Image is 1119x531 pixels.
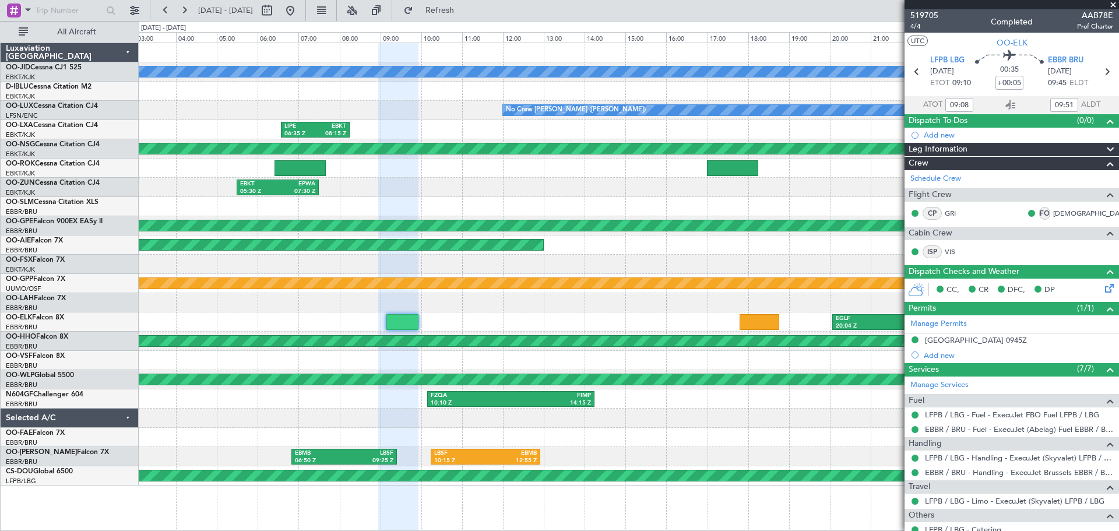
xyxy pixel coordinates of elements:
[909,394,924,407] span: Fuel
[945,247,971,257] a: VIS
[36,2,103,19] input: Trip Number
[585,32,625,43] div: 14:00
[284,122,315,131] div: LIPE
[910,379,969,391] a: Manage Services
[952,78,971,89] span: 09:10
[198,5,253,16] span: [DATE] - [DATE]
[1048,66,1072,78] span: [DATE]
[6,449,77,456] span: OO-[PERSON_NAME]
[1000,64,1019,76] span: 00:35
[789,32,830,43] div: 19:00
[6,265,35,274] a: EBKT/KJK
[431,399,511,407] div: 10:10 Z
[6,237,63,244] a: OO-AIEFalcon 7X
[6,246,37,255] a: EBBR/BRU
[344,457,394,465] div: 09:25 Z
[6,169,35,178] a: EBKT/KJK
[909,302,936,315] span: Permits
[217,32,258,43] div: 05:00
[284,130,315,138] div: 06:35 Z
[6,141,35,148] span: OO-NSG
[1077,114,1094,126] span: (0/0)
[315,130,346,138] div: 08:15 Z
[836,322,972,330] div: 20:04 Z
[141,23,186,33] div: [DATE] - [DATE]
[6,391,33,398] span: N604GF
[381,32,421,43] div: 09:00
[909,227,952,240] span: Cabin Crew
[925,453,1113,463] a: LFPB / LBG - Handling - ExecuJet (Skyvalet) LFPB / LBG
[6,314,32,321] span: OO-ELK
[1048,78,1067,89] span: 09:45
[945,208,971,219] a: GRI
[6,276,33,283] span: OO-GPP
[511,392,591,400] div: FIMP
[434,449,485,458] div: LBSF
[462,32,503,43] div: 11:00
[6,342,37,351] a: EBBR/BRU
[945,98,973,112] input: --:--
[6,256,65,263] a: OO-FSXFalcon 7X
[910,22,938,31] span: 4/4
[6,304,37,312] a: EBBR/BRU
[930,66,954,78] span: [DATE]
[925,410,1099,420] a: LFPB / LBG - Fuel - ExecuJet FBO Fuel LFPB / LBG
[6,141,100,148] a: OO-NSGCessna Citation CJ4
[6,381,37,389] a: EBBR/BRU
[135,32,176,43] div: 03:00
[6,227,37,235] a: EBBR/BRU
[30,28,123,36] span: All Aircraft
[6,458,37,466] a: EBBR/BRU
[6,314,64,321] a: OO-ELKFalcon 8X
[485,449,537,458] div: EBMB
[991,16,1033,28] div: Completed
[946,284,959,296] span: CC,
[6,199,34,206] span: OO-SLM
[6,160,100,167] a: OO-ROKCessna Citation CJ4
[930,55,965,66] span: LFPB LBG
[997,37,1027,49] span: OO-ELK
[871,32,912,43] div: 21:00
[544,32,585,43] div: 13:00
[6,83,29,90] span: D-IBLU
[830,32,871,43] div: 20:00
[6,400,37,409] a: EBBR/BRU
[6,333,68,340] a: OO-HHOFalcon 8X
[6,361,37,370] a: EBBR/BRU
[6,323,37,332] a: EBBR/BRU
[6,256,33,263] span: OO-FSX
[930,78,949,89] span: ETOT
[925,496,1104,506] a: LFPB / LBG - Limo - ExecuJet (Skyvalet) LFPB / LBG
[6,372,34,379] span: OO-WLP
[909,188,952,202] span: Flight Crew
[6,83,92,90] a: D-IBLUCessna Citation M2
[6,391,83,398] a: N604GFChallenger 604
[6,199,98,206] a: OO-SLMCessna Citation XLS
[421,32,462,43] div: 10:00
[1008,284,1025,296] span: DFC,
[1048,55,1083,66] span: EBBR BRU
[666,32,707,43] div: 16:00
[6,477,36,486] a: LFPB/LBG
[909,114,967,128] span: Dispatch To-Dos
[1077,363,1094,375] span: (7/7)
[485,457,537,465] div: 12:55 Z
[907,36,928,46] button: UTC
[979,284,988,296] span: CR
[398,1,468,20] button: Refresh
[925,335,1027,345] div: [GEOGRAPHIC_DATA] 0945Z
[240,180,277,188] div: EBKT
[6,92,35,101] a: EBKT/KJK
[6,180,35,187] span: OO-ZUN
[6,430,65,437] a: OO-FAEFalcon 7X
[748,32,789,43] div: 18:00
[910,318,967,330] a: Manage Permits
[6,295,34,302] span: OO-LAH
[1039,207,1050,220] div: FO
[910,9,938,22] span: 519705
[909,509,934,522] span: Others
[6,131,35,139] a: EBKT/KJK
[1077,9,1113,22] span: AAB78E
[909,480,930,494] span: Travel
[278,180,315,188] div: EPWA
